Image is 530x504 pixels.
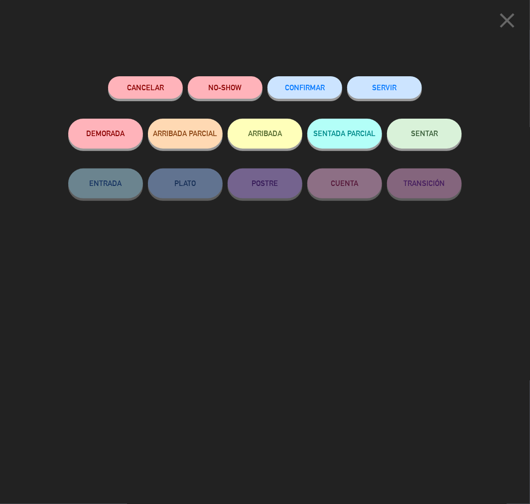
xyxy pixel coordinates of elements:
button: ARRIBADA [228,119,302,149]
button: TRANSICIÓN [387,168,462,198]
button: CUENTA [307,168,382,198]
button: CONFIRMAR [267,76,342,99]
button: DEMORADA [68,119,143,149]
button: Cancelar [108,76,183,99]
button: SERVIR [347,76,422,99]
span: ARRIBADA PARCIAL [153,129,218,138]
button: SENTAR [387,119,462,149]
span: CONFIRMAR [285,83,325,92]
button: close [492,7,523,37]
button: ARRIBADA PARCIAL [148,119,223,149]
button: PLATO [148,168,223,198]
i: close [495,8,520,33]
button: SENTADA PARCIAL [307,119,382,149]
span: SENTAR [411,129,438,138]
button: ENTRADA [68,168,143,198]
button: POSTRE [228,168,302,198]
button: NO-SHOW [188,76,263,99]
